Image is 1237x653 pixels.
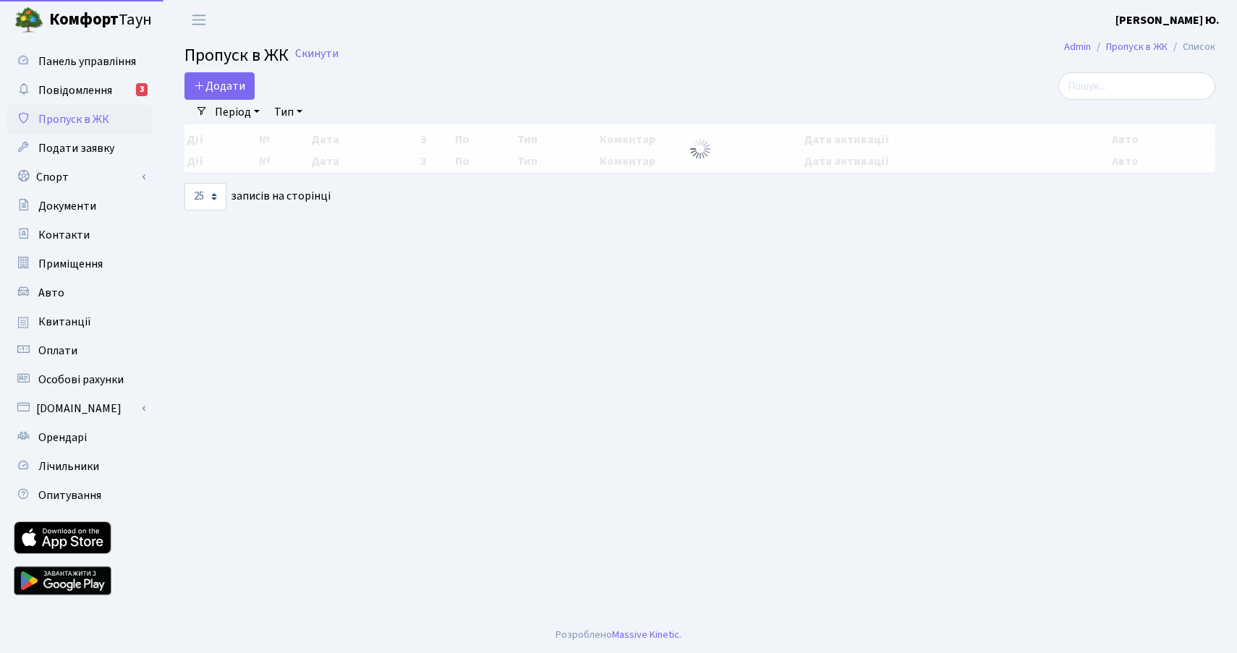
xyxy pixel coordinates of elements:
[1115,12,1220,28] b: [PERSON_NAME] Ю.
[38,343,77,359] span: Оплати
[7,192,152,221] a: Документи
[38,256,103,272] span: Приміщення
[49,8,152,33] span: Таун
[1064,39,1091,54] a: Admin
[184,183,226,210] select: записів на сторінці
[1106,39,1168,54] a: Пропуск в ЖК
[38,458,99,474] span: Лічильники
[14,6,43,35] img: logo.png
[38,82,112,98] span: Повідомлення
[689,137,712,161] img: Обробка...
[209,100,265,124] a: Період
[38,430,87,445] span: Орендарі
[7,76,152,105] a: Повідомлення3
[7,365,152,394] a: Особові рахунки
[7,452,152,481] a: Лічильники
[268,100,308,124] a: Тип
[49,8,119,31] b: Комфорт
[7,278,152,307] a: Авто
[184,72,255,100] a: Додати
[556,627,681,643] div: Розроблено .
[7,134,152,163] a: Подати заявку
[612,627,679,642] a: Massive Kinetic
[7,221,152,249] a: Контакти
[7,163,152,192] a: Спорт
[7,336,152,365] a: Оплати
[38,198,96,214] span: Документи
[7,307,152,336] a: Квитанції
[194,78,245,94] span: Додати
[38,487,101,503] span: Опитування
[181,8,217,32] button: Переключити навігацію
[1058,72,1215,100] input: Пошук...
[38,140,114,156] span: Подати заявку
[184,43,289,68] span: Пропуск в ЖК
[38,54,136,69] span: Панель управління
[38,314,91,330] span: Квитанції
[136,83,148,96] div: 3
[7,47,152,76] a: Панель управління
[38,372,124,388] span: Особові рахунки
[7,249,152,278] a: Приміщення
[7,105,152,134] a: Пропуск в ЖК
[7,423,152,452] a: Орендарі
[1042,32,1237,62] nav: breadcrumb
[7,481,152,510] a: Опитування
[38,227,90,243] span: Контакти
[38,285,64,301] span: Авто
[38,111,109,127] span: Пропуск в ЖК
[295,47,339,61] a: Скинути
[184,183,331,210] label: записів на сторінці
[1168,39,1215,55] li: Список
[7,394,152,423] a: [DOMAIN_NAME]
[1115,12,1220,29] a: [PERSON_NAME] Ю.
